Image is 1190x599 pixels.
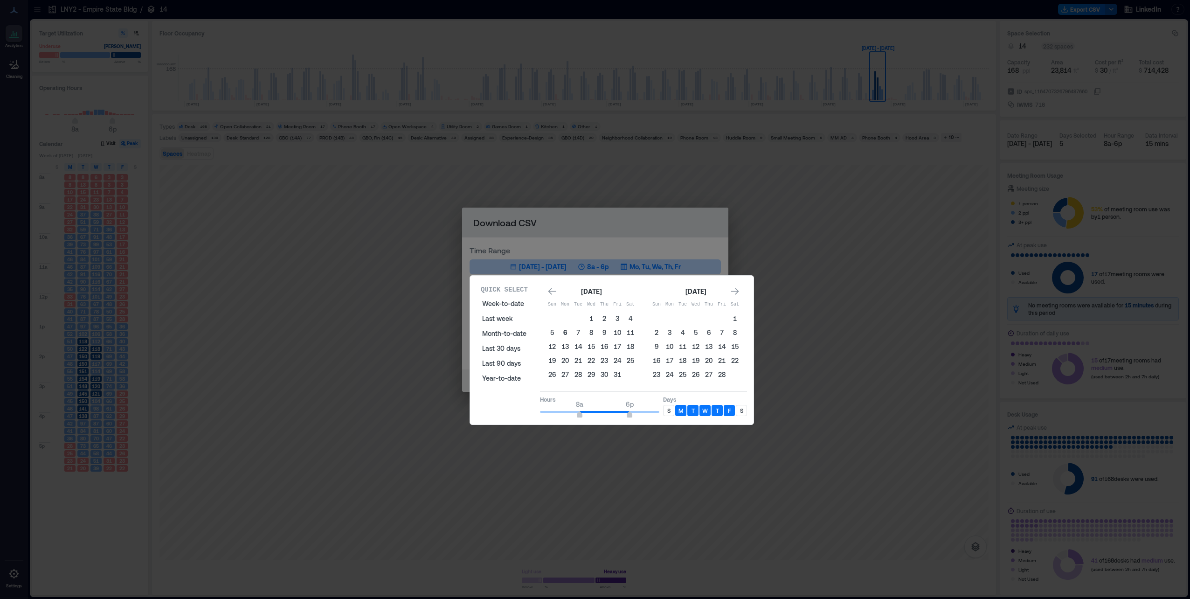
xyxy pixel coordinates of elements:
[559,354,572,367] button: 20
[598,301,611,308] p: Thu
[728,312,741,325] button: 1
[692,407,695,414] p: T
[598,326,611,339] button: 9
[702,298,715,311] th: Thursday
[650,368,663,381] button: 23
[624,312,637,325] button: 4
[663,301,676,308] p: Mon
[650,301,663,308] p: Sun
[559,298,572,311] th: Monday
[663,298,676,311] th: Monday
[477,296,532,311] button: Week-to-date
[624,326,637,339] button: 11
[477,311,532,326] button: Last week
[663,396,747,403] p: Days
[626,400,634,408] span: 6p
[715,298,728,311] th: Friday
[585,368,598,381] button: 29
[676,354,689,367] button: 18
[715,368,728,381] button: 28
[650,298,663,311] th: Sunday
[585,312,598,325] button: 1
[611,298,624,311] th: Friday
[585,354,598,367] button: 22
[611,326,624,339] button: 10
[676,340,689,353] button: 11
[702,407,708,414] p: W
[728,285,741,298] button: Go to next month
[546,298,559,311] th: Sunday
[728,354,741,367] button: 22
[689,326,702,339] button: 5
[576,400,583,408] span: 8a
[715,326,728,339] button: 7
[689,298,702,311] th: Wednesday
[481,285,528,294] p: Quick Select
[650,354,663,367] button: 16
[663,340,676,353] button: 10
[667,407,671,414] p: S
[559,368,572,381] button: 27
[676,298,689,311] th: Tuesday
[689,340,702,353] button: 12
[572,368,585,381] button: 28
[728,326,741,339] button: 8
[624,340,637,353] button: 18
[585,301,598,308] p: Wed
[689,354,702,367] button: 19
[611,312,624,325] button: 3
[650,326,663,339] button: 2
[477,371,532,386] button: Year-to-date
[546,368,559,381] button: 26
[702,368,715,381] button: 27
[728,301,741,308] p: Sat
[715,354,728,367] button: 21
[585,298,598,311] th: Wednesday
[598,354,611,367] button: 23
[702,340,715,353] button: 13
[477,326,532,341] button: Month-to-date
[611,368,624,381] button: 31
[715,301,728,308] p: Fri
[559,340,572,353] button: 13
[740,407,743,414] p: S
[663,368,676,381] button: 24
[716,407,719,414] p: T
[728,407,731,414] p: F
[546,301,559,308] p: Sun
[715,340,728,353] button: 14
[572,326,585,339] button: 7
[728,298,741,311] th: Saturday
[585,326,598,339] button: 8
[611,301,624,308] p: Fri
[598,340,611,353] button: 16
[598,368,611,381] button: 30
[728,340,741,353] button: 15
[598,298,611,311] th: Thursday
[624,354,637,367] button: 25
[702,301,715,308] p: Thu
[676,368,689,381] button: 25
[650,340,663,353] button: 9
[559,301,572,308] p: Mon
[683,286,709,297] div: [DATE]
[678,407,683,414] p: M
[702,354,715,367] button: 20
[598,312,611,325] button: 2
[702,326,715,339] button: 6
[477,356,532,371] button: Last 90 days
[676,326,689,339] button: 4
[546,354,559,367] button: 19
[689,301,702,308] p: Wed
[477,341,532,356] button: Last 30 days
[663,354,676,367] button: 17
[572,298,585,311] th: Tuesday
[578,286,604,297] div: [DATE]
[572,340,585,353] button: 14
[624,298,637,311] th: Saturday
[546,340,559,353] button: 12
[663,326,676,339] button: 3
[611,340,624,353] button: 17
[585,340,598,353] button: 15
[689,368,702,381] button: 26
